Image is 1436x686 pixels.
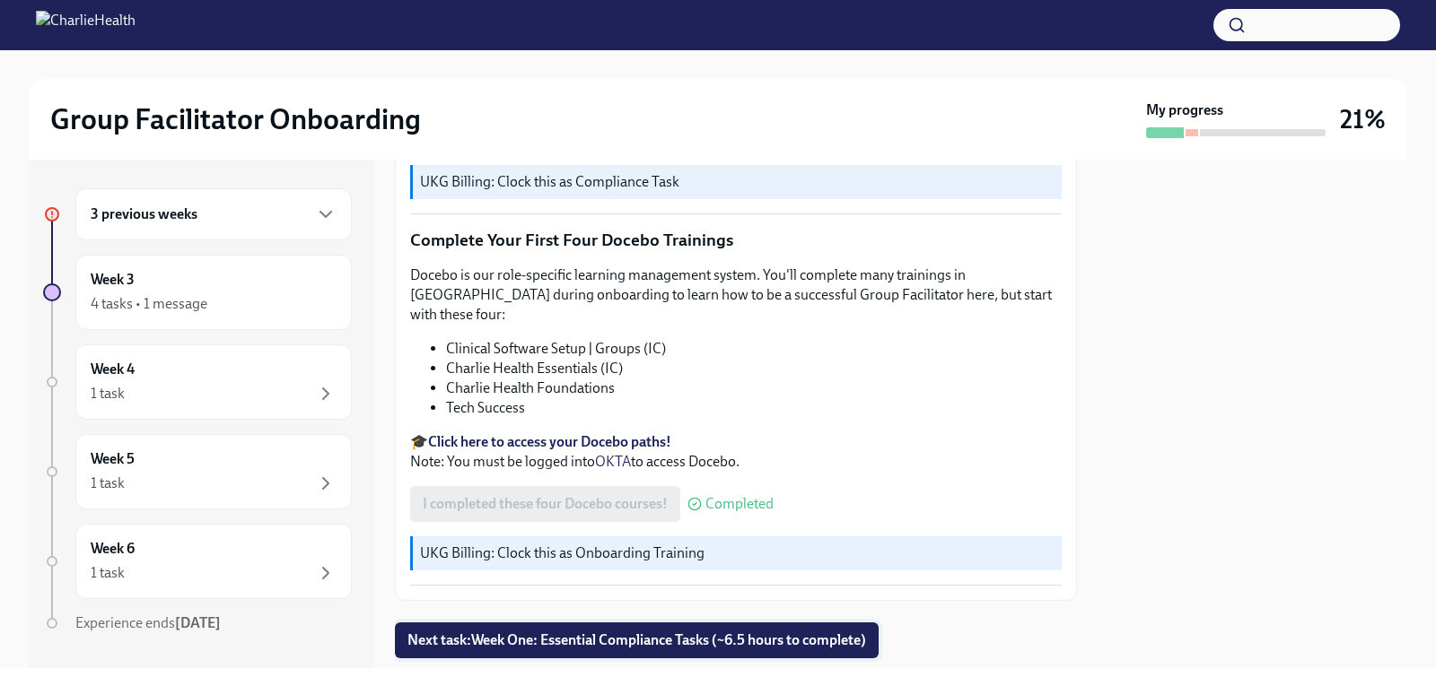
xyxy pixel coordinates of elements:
[446,378,1062,398] li: Charlie Health Foundations
[1340,103,1386,135] h3: 21%
[420,543,1055,563] p: UKG Billing: Clock this as Onboarding Training
[410,229,1062,252] p: Complete Your First Four Docebo Trainings
[43,255,352,330] a: Week 34 tasks • 1 message
[705,497,774,511] span: Completed
[407,631,866,649] span: Next task : Week One: Essential Compliance Tasks (~6.5 hours to complete)
[428,433,671,450] a: Click here to access your Docebo paths!
[91,539,135,559] h6: Week 6
[75,188,352,240] div: 3 previous weeks
[75,614,221,631] span: Experience ends
[446,339,1062,359] li: Clinical Software Setup | Groups (IC)
[43,524,352,599] a: Week 61 task
[595,453,631,470] a: OKTA
[91,360,135,379] h6: Week 4
[91,384,125,404] div: 1 task
[410,265,1062,325] p: Docebo is our role-specific learning management system. You'll complete many trainings in [GEOGRA...
[36,11,136,39] img: CharlieHealth
[420,172,1055,192] p: UKG Billing: Clock this as Compliance Task
[91,563,125,583] div: 1 task
[1146,100,1223,120] strong: My progress
[50,101,421,137] h2: Group Facilitator Onboarding
[91,294,207,314] div: 4 tasks • 1 message
[91,473,125,493] div: 1 task
[91,270,135,290] h6: Week 3
[91,204,197,224] h6: 3 previous weeks
[91,449,135,469] h6: Week 5
[395,622,879,658] button: Next task:Week One: Essential Compliance Tasks (~6.5 hours to complete)
[43,434,352,509] a: Week 51 task
[175,614,221,631] strong: [DATE]
[446,359,1062,378] li: Charlie Health Essentials (IC)
[410,432,1062,472] p: 🎓 Note: You must be logged into to access Docebo.
[446,398,1062,418] li: Tech Success
[43,344,352,420] a: Week 41 task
